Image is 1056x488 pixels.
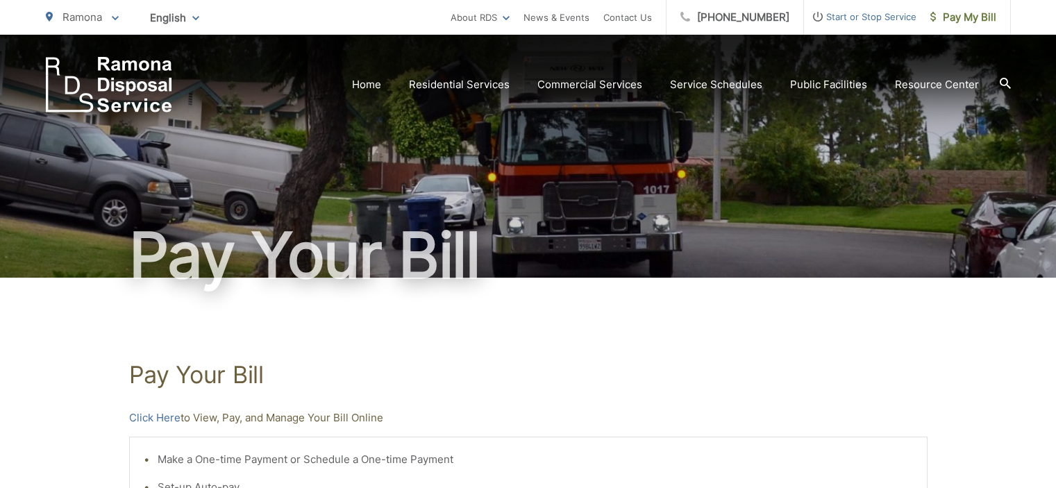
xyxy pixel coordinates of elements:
a: Click Here [129,410,181,426]
a: Service Schedules [670,76,762,93]
a: Commercial Services [537,76,642,93]
span: English [140,6,210,30]
h1: Pay Your Bill [129,361,928,389]
h1: Pay Your Bill [46,221,1011,290]
p: to View, Pay, and Manage Your Bill Online [129,410,928,426]
a: Public Facilities [790,76,867,93]
span: Ramona [62,10,102,24]
a: Home [352,76,381,93]
a: EDCD logo. Return to the homepage. [46,57,172,112]
a: About RDS [451,9,510,26]
a: News & Events [523,9,589,26]
a: Residential Services [409,76,510,93]
a: Contact Us [603,9,652,26]
span: Pay My Bill [930,9,996,26]
li: Make a One-time Payment or Schedule a One-time Payment [158,451,913,468]
a: Resource Center [895,76,979,93]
